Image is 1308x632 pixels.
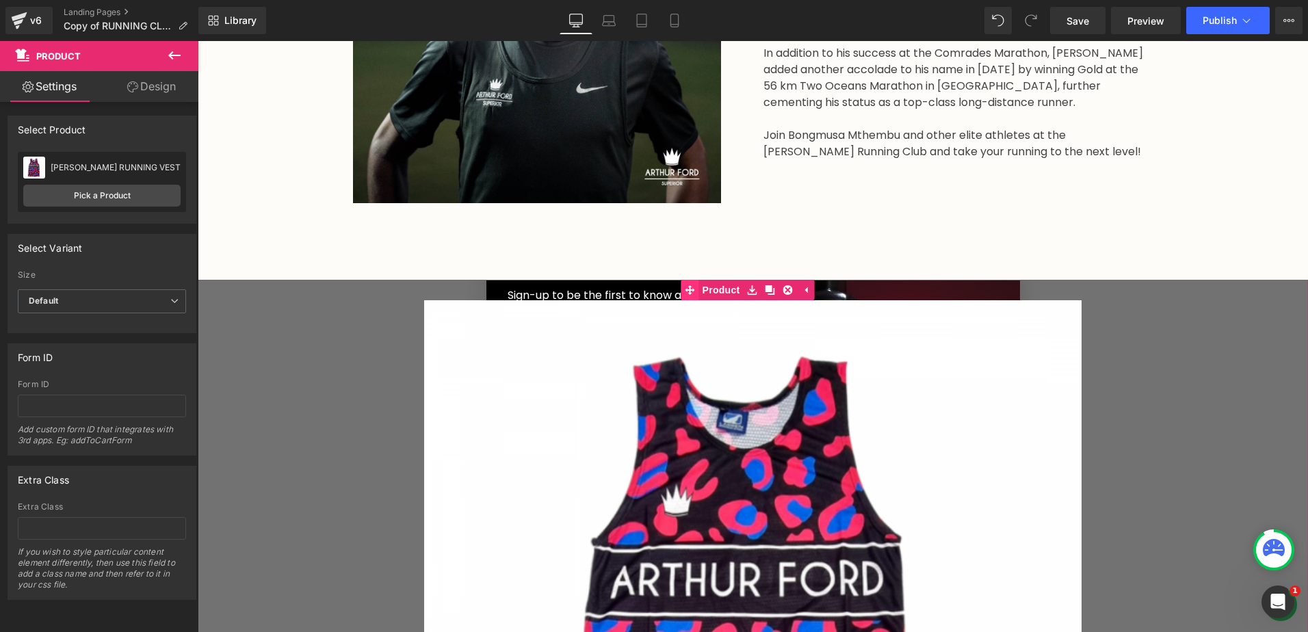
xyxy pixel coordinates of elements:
span: Preview [1127,14,1164,28]
button: More [1275,7,1303,34]
div: Select Variant [18,235,83,254]
iframe: Intercom live chat [1261,585,1294,618]
label: Size [18,270,186,284]
a: Design [102,71,201,102]
a: Tablet [625,7,658,34]
a: Preview [1111,7,1181,34]
div: Form ID [18,344,53,363]
a: Desktop [560,7,592,34]
span: Publish [1203,15,1237,26]
a: Pick a Product [23,185,181,207]
div: v6 [27,12,44,29]
div: Form ID [18,380,186,389]
a: Landing Pages [64,7,198,18]
span: Copy of RUNNING CLUB [64,21,172,31]
a: v6 [5,7,53,34]
a: Expand / Collapse [599,239,617,259]
span: 1 [1290,585,1300,596]
div: Extra Class [18,502,186,512]
div: Add custom form ID that integrates with 3rd apps. Eg: addToCartForm [18,424,186,455]
p: Join Bongmusa Mthembu and other elite athletes at the [PERSON_NAME] Running Club and take your ru... [566,86,956,119]
img: pImage [23,157,45,179]
b: Default [29,295,58,306]
a: Delete Module [581,239,599,259]
button: Undo [984,7,1012,34]
span: Product [36,51,81,62]
a: Laptop [592,7,625,34]
a: Clone Module [564,239,581,259]
a: New Library [198,7,266,34]
span: Library [224,14,257,27]
button: Publish [1186,7,1270,34]
div: Select Product [18,116,86,135]
div: [PERSON_NAME] RUNNING VEST [51,163,181,172]
a: Mobile [658,7,691,34]
a: Save module [546,239,564,259]
button: Redo [1017,7,1045,34]
p: In addition to his success at the Comrades Marathon, [PERSON_NAME] added another accolade to his ... [566,4,956,70]
span: Save [1067,14,1089,28]
span: Product [501,239,546,259]
div: Extra Class [18,466,69,486]
div: If you wish to style particular content element differently, then use this field to add a class n... [18,547,186,599]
